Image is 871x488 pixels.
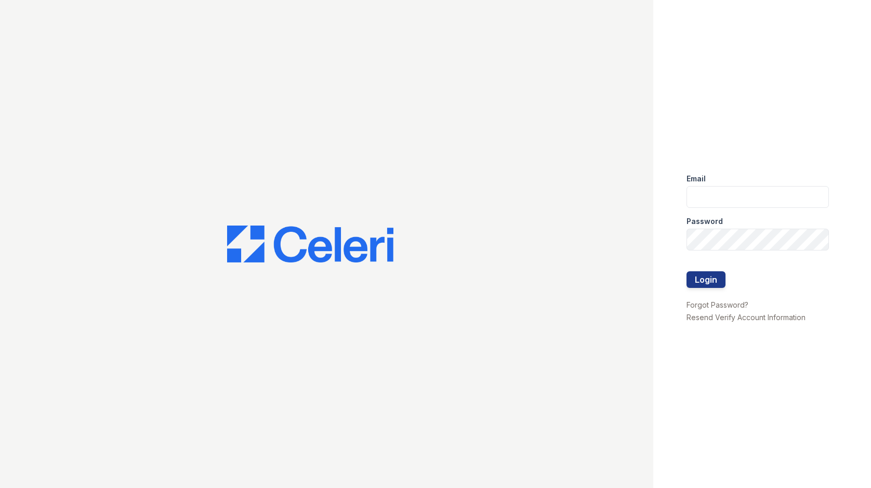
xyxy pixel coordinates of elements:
button: Login [687,271,725,288]
label: Password [687,216,723,227]
a: Resend Verify Account Information [687,313,806,322]
img: CE_Logo_Blue-a8612792a0a2168367f1c8372b55b34899dd931a85d93a1a3d3e32e68fde9ad4.png [227,226,393,263]
label: Email [687,174,706,184]
a: Forgot Password? [687,300,748,309]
